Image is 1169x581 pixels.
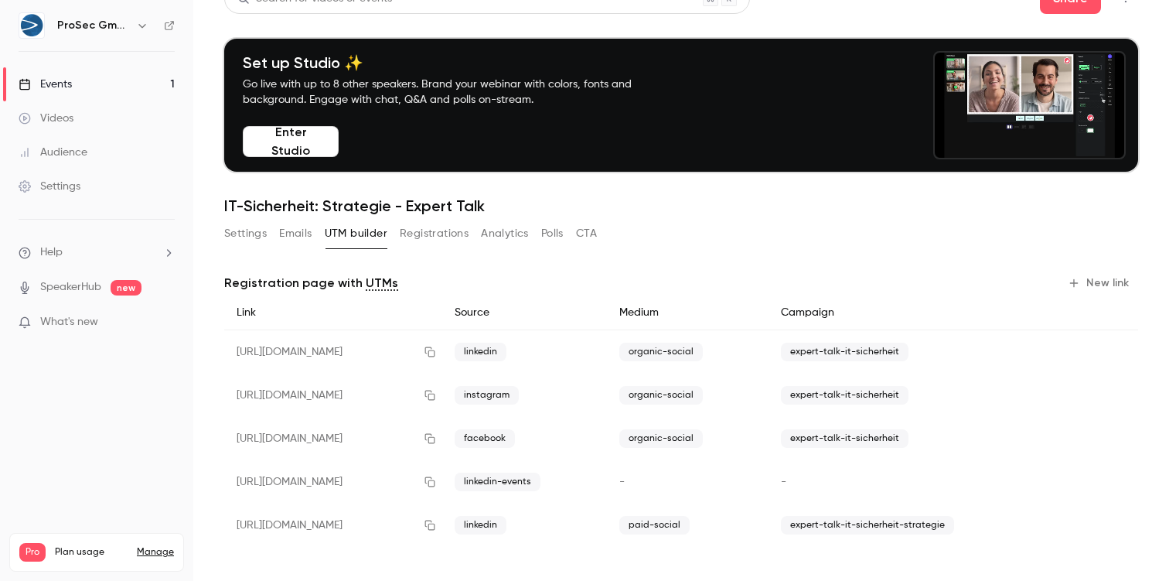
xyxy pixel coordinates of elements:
span: - [619,477,625,487]
span: Help [40,244,63,261]
span: facebook [455,429,515,448]
div: Videos [19,111,73,126]
div: [URL][DOMAIN_NAME] [224,374,442,417]
a: UTMs [366,274,398,292]
p: Go live with up to 8 other speakers. Brand your webinar with colors, fonts and background. Engage... [243,77,668,108]
span: instagram [455,386,519,405]
div: [URL][DOMAIN_NAME] [224,330,442,374]
li: help-dropdown-opener [19,244,175,261]
button: Polls [541,221,564,246]
p: Registration page with [224,274,398,292]
span: expert-talk-it-sicherheit-strategie [781,516,954,535]
div: Link [224,296,442,330]
span: linkedin [455,516,506,535]
button: New link [1062,271,1138,296]
button: Registrations [400,221,469,246]
span: expert-talk-it-sicherheit [781,386,908,405]
span: expert-talk-it-sicherheit [781,343,908,361]
span: - [781,477,786,487]
button: Emails [279,221,312,246]
span: linkedin [455,343,506,361]
div: Medium [607,296,769,330]
button: UTM builder [325,221,387,246]
div: Events [19,77,72,92]
a: Manage [137,546,174,559]
span: What's new [40,314,98,330]
div: [URL][DOMAIN_NAME] [224,417,442,460]
span: Plan usage [55,546,128,559]
span: new [111,280,141,296]
div: Audience [19,145,87,160]
button: Enter Studio [243,126,339,157]
img: ProSec GmbH [19,13,44,38]
div: Campaign [769,296,1064,330]
div: Settings [19,179,80,194]
span: organic-social [619,386,703,405]
span: paid-social [619,516,690,535]
span: organic-social [619,343,703,361]
span: linkedin-events [455,473,540,491]
button: Settings [224,221,267,246]
span: Pro [19,543,46,562]
h1: IT-Sicherheit: Strategie - Expert Talk [224,197,1138,215]
div: [URL][DOMAIN_NAME] [224,460,442,504]
span: organic-social [619,429,703,448]
button: CTA [576,221,597,246]
span: expert-talk-it-sicherheit [781,429,908,448]
div: [URL][DOMAIN_NAME] [224,504,442,547]
h6: ProSec GmbH [57,18,130,33]
div: Source [442,296,607,330]
h4: Set up Studio ✨ [243,53,668,72]
button: Analytics [481,221,529,246]
a: SpeakerHub [40,279,101,296]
